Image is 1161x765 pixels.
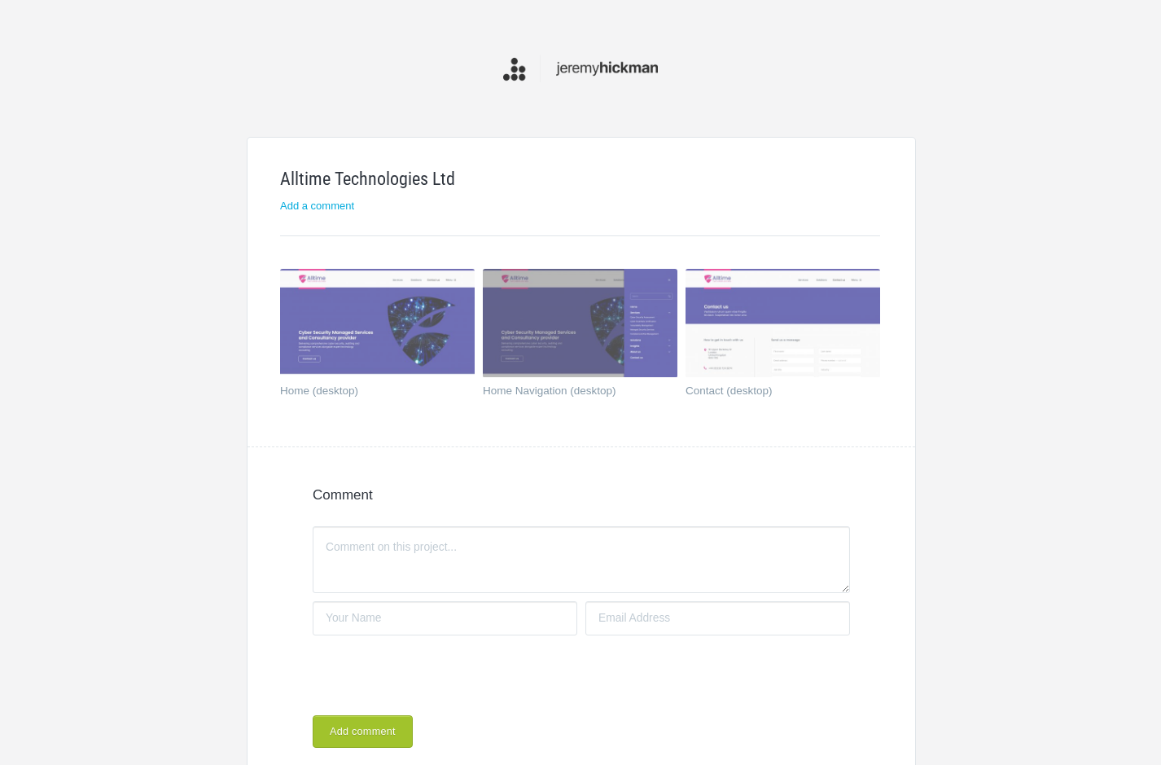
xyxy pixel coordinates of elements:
iframe: reCAPTCHA [313,644,560,707]
h1: Alltime Technologies Ltd [280,170,880,188]
input: Email Address [585,601,850,636]
img: jeremyhickman_d6u0j0_thumb.jpg [483,269,677,378]
button: Add comment [313,715,413,748]
a: Contact (desktop) [686,385,861,402]
a: Add a comment [280,200,354,212]
img: jeremyhickman_f7cxw4_thumb.jpg [686,269,880,378]
h4: Comment [313,488,850,502]
a: Home Navigation (desktop) [483,385,658,402]
a: Home (desktop) [280,385,455,402]
input: Your Name [313,601,577,636]
img: jeremyhickman_etvhvt_thumb.jpg [280,269,475,378]
img: jeremyhickman-logo_20211012012317.png [503,53,658,85]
